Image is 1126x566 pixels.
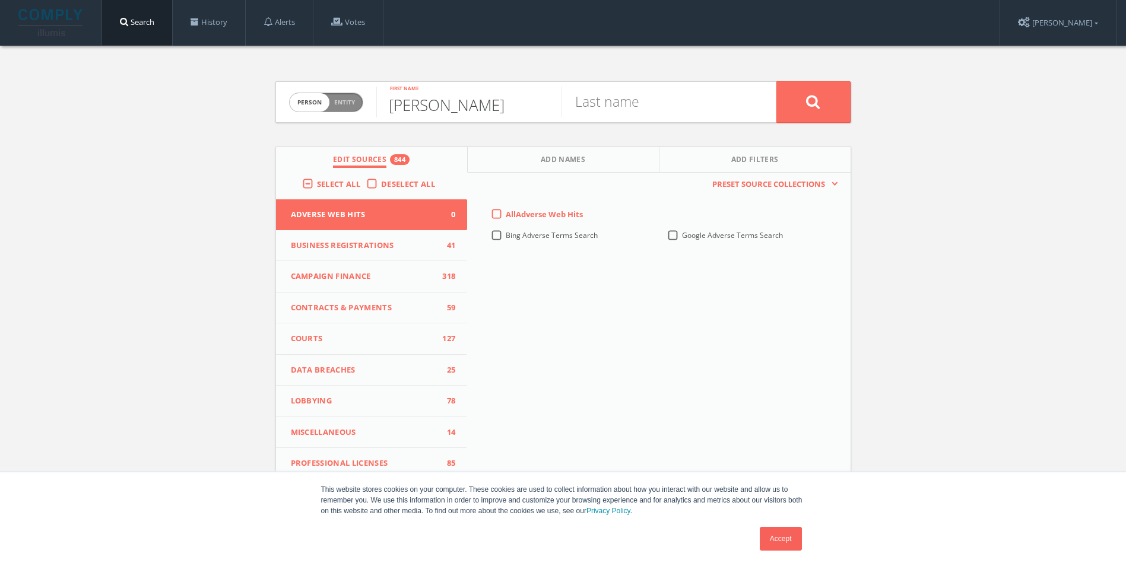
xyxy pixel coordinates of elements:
[291,395,438,407] span: Lobbying
[390,154,410,165] div: 844
[18,9,85,36] img: illumis
[321,484,805,516] p: This website stores cookies on your computer. These cookies are used to collect information about...
[291,240,438,252] span: Business Registrations
[334,98,355,107] span: Entity
[333,154,386,168] span: Edit Sources
[276,417,468,449] button: Miscellaneous14
[276,323,468,355] button: Courts127
[437,364,455,376] span: 25
[291,364,438,376] span: Data Breaches
[291,427,438,438] span: Miscellaneous
[659,147,851,173] button: Add Filters
[276,386,468,417] button: Lobbying78
[437,209,455,221] span: 0
[437,302,455,314] span: 59
[437,333,455,345] span: 127
[276,292,468,324] button: Contracts & Payments59
[437,457,455,469] span: 85
[291,333,438,345] span: Courts
[276,199,468,230] button: Adverse Web Hits0
[291,209,438,221] span: Adverse Web Hits
[682,230,783,240] span: Google Adverse Terms Search
[291,271,438,282] span: Campaign Finance
[541,154,585,168] span: Add Names
[468,147,659,173] button: Add Names
[731,154,779,168] span: Add Filters
[586,507,630,515] a: Privacy Policy
[760,527,802,551] a: Accept
[437,427,455,438] span: 14
[437,240,455,252] span: 41
[290,93,329,112] span: person
[506,230,598,240] span: Bing Adverse Terms Search
[276,230,468,262] button: Business Registrations41
[381,179,435,189] span: Deselect All
[317,179,360,189] span: Select All
[276,355,468,386] button: Data Breaches25
[276,448,468,479] button: Professional Licenses85
[706,179,838,190] button: Preset Source Collections
[291,302,438,314] span: Contracts & Payments
[276,261,468,292] button: Campaign Finance318
[276,147,468,173] button: Edit Sources844
[437,271,455,282] span: 318
[437,395,455,407] span: 78
[291,457,438,469] span: Professional Licenses
[506,209,583,220] span: All Adverse Web Hits
[706,179,831,190] span: Preset Source Collections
